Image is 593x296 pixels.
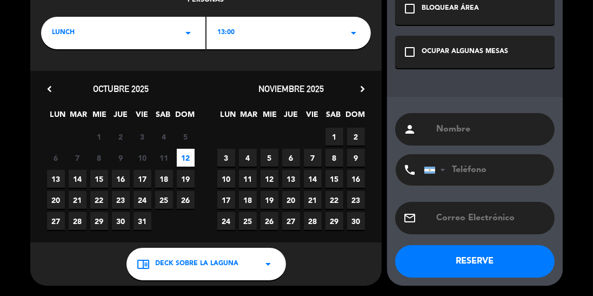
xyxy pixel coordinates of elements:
[47,191,65,209] span: 20
[435,211,547,226] input: Correo Electrónico
[304,191,322,209] span: 21
[156,259,239,269] span: DECK SOBRE LA LAGUNA
[52,28,75,38] span: lunch
[239,212,257,230] span: 25
[239,170,257,188] span: 11
[261,212,278,230] span: 26
[217,28,235,38] span: 13:00
[155,149,173,167] span: 11
[112,212,130,230] span: 30
[155,170,173,188] span: 18
[325,149,343,167] span: 8
[134,128,151,146] span: 3
[69,191,86,209] span: 21
[304,149,322,167] span: 7
[90,128,108,146] span: 1
[239,191,257,209] span: 18
[112,108,130,126] span: JUE
[347,149,365,167] span: 9
[44,83,55,95] i: chevron_left
[403,212,416,225] i: email
[47,170,65,188] span: 13
[304,170,322,188] span: 14
[177,149,195,167] span: 12
[261,170,278,188] span: 12
[217,170,235,188] span: 10
[424,155,449,185] div: Argentina: +54
[347,170,365,188] span: 16
[177,170,195,188] span: 19
[112,128,130,146] span: 2
[345,108,363,126] span: DOM
[134,191,151,209] span: 24
[137,258,150,271] i: chrome_reader_mode
[217,212,235,230] span: 24
[155,191,173,209] span: 25
[424,154,543,186] input: Teléfono
[282,212,300,230] span: 27
[93,83,149,94] span: octubre 2025
[69,170,86,188] span: 14
[403,2,416,15] i: check_box_outline_blank
[133,108,151,126] span: VIE
[282,108,300,126] span: JUE
[261,191,278,209] span: 19
[403,163,416,176] i: phone
[403,45,416,58] i: check_box_outline_blank
[69,212,86,230] span: 28
[347,128,365,146] span: 2
[155,128,173,146] span: 4
[217,191,235,209] span: 17
[217,149,235,167] span: 3
[70,108,88,126] span: MAR
[47,212,65,230] span: 27
[395,245,555,278] button: RESERVE
[134,149,151,167] span: 10
[303,108,321,126] span: VIE
[422,3,479,14] div: BLOQUEAR ÁREA
[177,191,195,209] span: 26
[325,212,343,230] span: 29
[261,108,279,126] span: MIE
[403,123,416,136] i: person
[175,108,193,126] span: DOM
[182,27,195,40] i: arrow_drop_down
[90,170,108,188] span: 15
[262,258,275,271] i: arrow_drop_down
[134,212,151,230] span: 31
[134,170,151,188] span: 17
[90,149,108,167] span: 8
[112,170,130,188] span: 16
[154,108,172,126] span: SAB
[261,149,278,167] span: 5
[347,191,365,209] span: 23
[325,128,343,146] span: 1
[49,108,66,126] span: LUN
[258,83,324,94] span: noviembre 2025
[282,149,300,167] span: 6
[90,212,108,230] span: 29
[435,122,547,137] input: Nombre
[112,149,130,167] span: 9
[91,108,109,126] span: MIE
[177,128,195,146] span: 5
[347,212,365,230] span: 30
[112,191,130,209] span: 23
[219,108,237,126] span: LUN
[69,149,86,167] span: 7
[325,191,343,209] span: 22
[422,47,508,57] div: OCUPAR ALGUNAS MESAS
[90,191,108,209] span: 22
[304,212,322,230] span: 28
[282,170,300,188] span: 13
[282,191,300,209] span: 20
[47,149,65,167] span: 6
[240,108,258,126] span: MAR
[325,170,343,188] span: 15
[347,27,360,40] i: arrow_drop_down
[239,149,257,167] span: 4
[357,83,368,95] i: chevron_right
[324,108,342,126] span: SAB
